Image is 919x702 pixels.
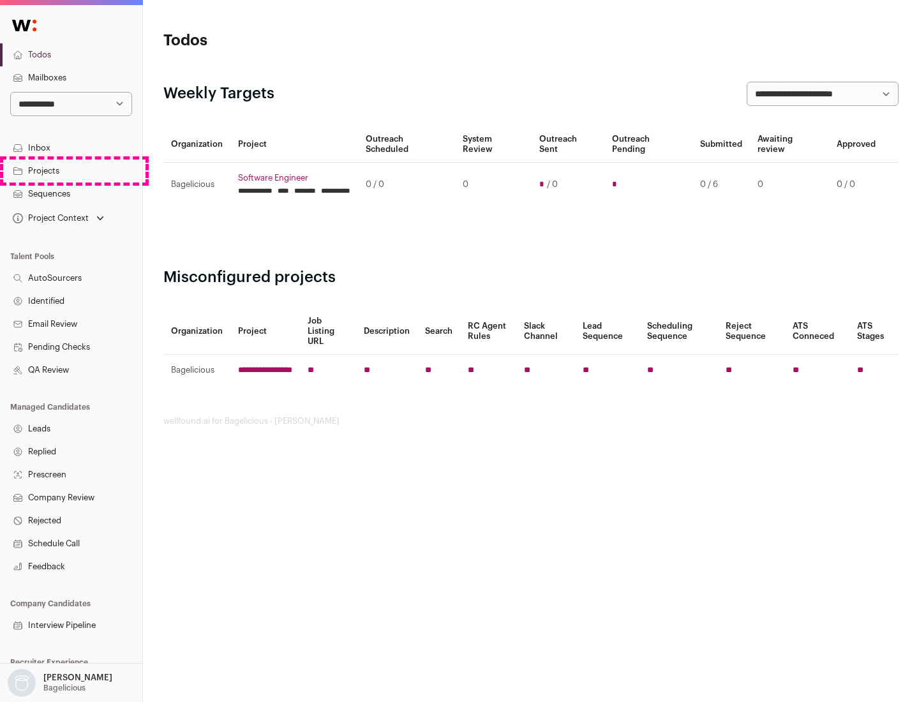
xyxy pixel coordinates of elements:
th: ATS Stages [849,308,899,355]
th: Approved [829,126,883,163]
p: Bagelicious [43,683,86,693]
footer: wellfound:ai for Bagelicious - [PERSON_NAME] [163,416,899,426]
th: Awaiting review [750,126,829,163]
td: Bagelicious [163,163,230,207]
span: / 0 [547,179,558,190]
th: RC Agent Rules [460,308,516,355]
img: nopic.png [8,669,36,697]
th: Organization [163,126,230,163]
th: Outreach Scheduled [358,126,455,163]
th: Organization [163,308,230,355]
th: ATS Conneced [785,308,849,355]
th: System Review [455,126,531,163]
div: Project Context [10,213,89,223]
h2: Weekly Targets [163,84,274,104]
h2: Misconfigured projects [163,267,899,288]
td: 0 [750,163,829,207]
th: Project [230,126,358,163]
th: Project [230,308,300,355]
td: Bagelicious [163,355,230,386]
button: Open dropdown [5,669,115,697]
th: Job Listing URL [300,308,356,355]
th: Outreach Pending [604,126,692,163]
th: Scheduling Sequence [639,308,718,355]
p: [PERSON_NAME] [43,673,112,683]
button: Open dropdown [10,209,107,227]
h1: Todos [163,31,408,51]
th: Submitted [692,126,750,163]
td: 0 / 0 [829,163,883,207]
td: 0 / 6 [692,163,750,207]
th: Search [417,308,460,355]
td: 0 [455,163,531,207]
th: Description [356,308,417,355]
th: Reject Sequence [718,308,786,355]
th: Lead Sequence [575,308,639,355]
a: Software Engineer [238,173,350,183]
img: Wellfound [5,13,43,38]
th: Outreach Sent [532,126,605,163]
th: Slack Channel [516,308,575,355]
td: 0 / 0 [358,163,455,207]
